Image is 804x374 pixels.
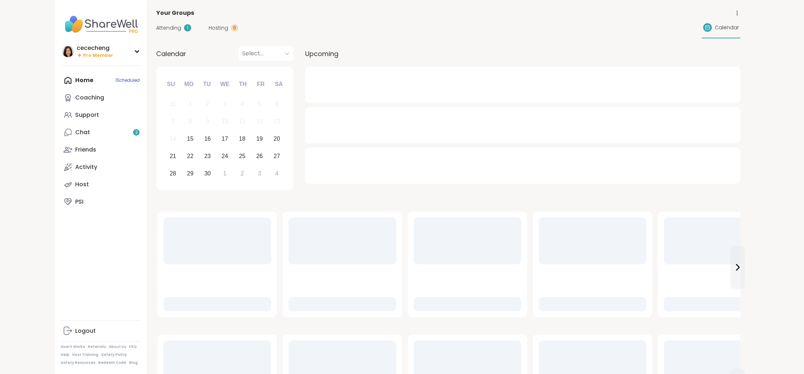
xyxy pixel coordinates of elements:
[61,124,141,141] a: Chat2
[231,24,238,31] div: 0
[183,166,198,181] div: Choose Monday, September 29th, 2025
[189,99,192,109] div: 1
[258,169,261,178] div: 3
[165,114,181,129] div: Not available Sunday, September 7th, 2025
[252,131,267,147] div: Choose Friday, September 19th, 2025
[61,141,141,158] a: Friends
[129,344,137,349] a: FAQ
[183,148,198,164] div: Choose Monday, September 22nd, 2025
[252,148,267,164] div: Choose Friday, September 26th, 2025
[269,131,285,147] div: Choose Saturday, September 20th, 2025
[183,97,198,112] div: Not available Monday, September 1st, 2025
[181,76,197,92] div: Mo
[170,169,176,178] div: 28
[274,134,280,144] div: 20
[235,114,250,129] div: Not available Thursday, September 11th, 2025
[269,148,285,164] div: Choose Saturday, September 27th, 2025
[61,360,95,365] a: Safety Resources
[235,148,250,164] div: Choose Thursday, September 25th, 2025
[240,99,244,109] div: 4
[61,89,141,106] a: Coaching
[206,99,209,109] div: 2
[75,146,96,154] div: Friends
[75,111,99,119] div: Support
[187,169,193,178] div: 29
[129,360,138,365] a: Blog
[61,193,141,211] a: PSI
[256,134,263,144] div: 19
[75,198,84,206] div: PSI
[189,116,192,126] div: 8
[61,158,141,176] a: Activity
[239,116,245,126] div: 11
[252,114,267,129] div: Not available Friday, September 12th, 2025
[206,116,209,126] div: 9
[200,97,215,112] div: Not available Tuesday, September 2nd, 2025
[83,52,113,59] span: Pro Member
[217,166,233,181] div: Choose Wednesday, October 1st, 2025
[200,166,215,181] div: Choose Tuesday, September 30th, 2025
[77,44,113,52] div: cececheng
[223,99,227,109] div: 3
[222,151,228,161] div: 24
[183,114,198,129] div: Not available Monday, September 8th, 2025
[156,24,181,32] span: Attending
[204,151,211,161] div: 23
[61,176,141,193] a: Host
[61,352,69,357] a: Help
[252,166,267,181] div: Choose Friday, October 3rd, 2025
[235,97,250,112] div: Not available Thursday, September 4th, 2025
[200,148,215,164] div: Choose Tuesday, September 23rd, 2025
[223,169,227,178] div: 1
[258,99,261,109] div: 5
[204,169,211,178] div: 30
[75,163,97,171] div: Activity
[200,131,215,147] div: Choose Tuesday, September 16th, 2025
[61,106,141,124] a: Support
[235,166,250,181] div: Choose Thursday, October 2nd, 2025
[156,9,194,17] span: Your Groups
[199,76,215,92] div: Tu
[75,180,89,188] div: Host
[235,131,250,147] div: Choose Thursday, September 18th, 2025
[269,166,285,181] div: Choose Saturday, October 4th, 2025
[170,151,176,161] div: 21
[274,151,280,161] div: 27
[170,99,176,109] div: 31
[256,116,263,126] div: 12
[204,134,211,144] div: 16
[256,151,263,161] div: 26
[165,131,181,147] div: Not available Sunday, September 14th, 2025
[171,116,175,126] div: 7
[235,76,251,92] div: Th
[187,151,193,161] div: 22
[135,129,138,136] span: 2
[222,116,228,126] div: 10
[184,24,191,31] div: 1
[165,148,181,164] div: Choose Sunday, September 21st, 2025
[275,99,278,109] div: 6
[109,344,126,349] a: About Us
[163,76,179,92] div: Su
[239,151,245,161] div: 25
[305,49,338,59] span: Upcoming
[62,46,74,57] img: cececheng
[239,134,245,144] div: 18
[217,148,233,164] div: Choose Wednesday, September 24th, 2025
[165,97,181,112] div: Not available Sunday, August 31st, 2025
[271,76,287,92] div: Sa
[170,134,176,144] div: 14
[75,128,90,136] div: Chat
[61,322,141,340] a: Logout
[269,114,285,129] div: Not available Saturday, September 13th, 2025
[101,352,127,357] a: Safety Policy
[222,134,228,144] div: 17
[164,95,285,182] div: month 2025-09
[209,24,228,32] span: Hosting
[187,134,193,144] div: 15
[200,114,215,129] div: Not available Tuesday, September 9th, 2025
[61,12,141,37] img: ShareWell Nav Logo
[715,24,739,31] span: Calendar
[252,97,267,112] div: Not available Friday, September 5th, 2025
[183,131,198,147] div: Choose Monday, September 15th, 2025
